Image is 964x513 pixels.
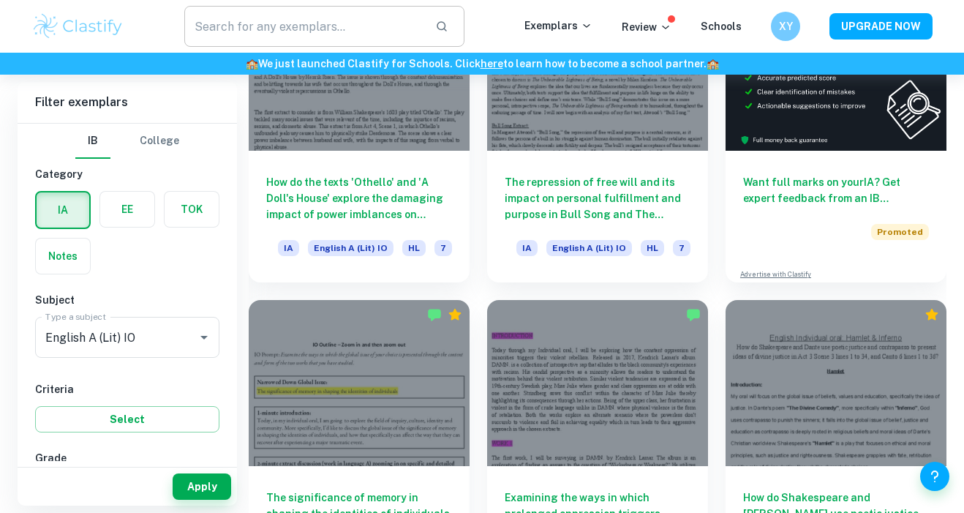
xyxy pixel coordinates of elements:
[278,240,299,256] span: IA
[37,192,89,228] button: IA
[707,58,719,70] span: 🏫
[75,124,110,159] button: IB
[641,240,664,256] span: HL
[740,269,811,280] a: Advertise with Clastify
[505,174,690,222] h6: The repression of free will and its impact on personal fulfillment and purpose in Bull Song and T...
[184,6,423,47] input: Search for any exemplars...
[743,174,929,206] h6: Want full marks on your IA ? Get expert feedback from an IB examiner!
[686,307,701,322] img: Marked
[35,292,219,308] h6: Subject
[701,20,742,32] a: Schools
[673,240,690,256] span: 7
[777,18,794,34] h6: XY
[516,240,538,256] span: IA
[36,239,90,274] button: Notes
[871,224,929,240] span: Promoted
[925,307,939,322] div: Premium
[427,307,442,322] img: Marked
[18,82,237,123] h6: Filter exemplars
[524,18,592,34] p: Exemplars
[402,240,426,256] span: HL
[920,462,949,491] button: Help and Feedback
[140,124,179,159] button: College
[31,12,124,41] img: Clastify logo
[771,12,800,41] button: XY
[75,124,179,159] div: Filter type choice
[45,310,106,323] label: Type a subject
[448,307,462,322] div: Premium
[194,327,214,348] button: Open
[35,166,219,182] h6: Category
[266,174,452,222] h6: How do the texts 'Othello' and 'A Doll's House' explore the damaging impact of power imblances on...
[246,58,258,70] span: 🏫
[829,13,933,40] button: UPGRADE NOW
[434,240,452,256] span: 7
[100,192,154,227] button: EE
[3,56,961,72] h6: We just launched Clastify for Schools. Click to learn how to become a school partner.
[622,19,671,35] p: Review
[165,192,219,227] button: TOK
[35,406,219,433] button: Select
[481,58,503,70] a: here
[35,381,219,397] h6: Criteria
[546,240,632,256] span: English A (Lit) IO
[35,450,219,466] h6: Grade
[308,240,393,256] span: English A (Lit) IO
[173,473,231,500] button: Apply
